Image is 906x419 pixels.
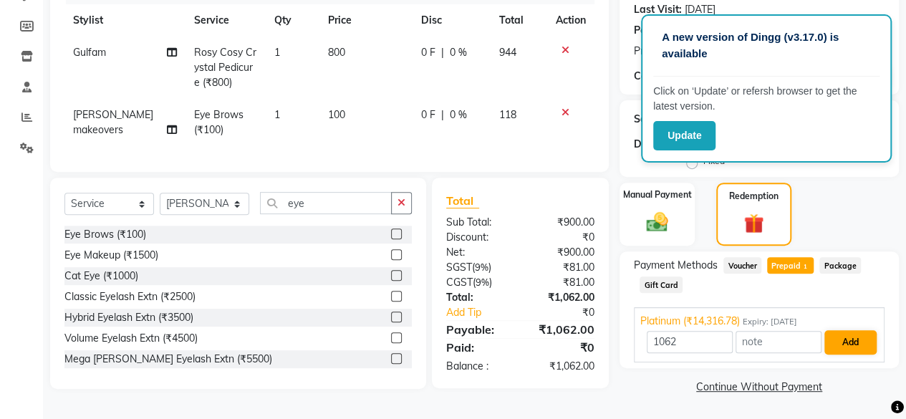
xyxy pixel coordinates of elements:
[435,339,521,356] div: Paid:
[634,137,678,152] div: Discount:
[729,190,779,203] label: Redemption
[634,44,669,59] span: Prepaid
[634,23,666,38] div: Points:
[274,46,280,59] span: 1
[319,4,413,37] th: Price
[743,316,797,328] span: Expiry: [DATE]
[446,193,479,208] span: Total
[328,46,345,59] span: 800
[520,359,605,374] div: ₹1,062.00
[475,261,488,273] span: 9%
[194,46,256,89] span: Rosy Cosy Crystal Pedicure (₹800)
[64,289,196,304] div: Classic Eyelash Extn (₹2500)
[647,331,733,353] input: Amount
[73,46,106,59] span: Gulfam
[640,210,675,235] img: _cash.svg
[685,2,715,17] div: [DATE]
[64,4,185,37] th: Stylist
[435,230,521,245] div: Discount:
[634,2,682,17] div: Last Visit:
[520,339,605,356] div: ₹0
[476,276,489,288] span: 9%
[520,245,605,260] div: ₹900.00
[64,269,138,284] div: Cat Eye (₹1000)
[520,230,605,245] div: ₹0
[736,331,821,353] input: note
[653,84,880,114] p: Click on ‘Update’ or refersh browser to get the latest version.
[413,4,490,37] th: Disc
[446,276,473,289] span: CGST
[498,108,516,121] span: 118
[498,46,516,59] span: 944
[441,107,444,122] span: |
[662,29,871,62] p: A new version of Dingg (v3.17.0) is available
[435,290,521,305] div: Total:
[435,260,521,275] div: ( )
[435,359,521,374] div: Balance :
[260,192,392,214] input: Search or Scan
[64,352,272,367] div: Mega [PERSON_NAME] Eyelash Extn (₹5500)
[435,245,521,260] div: Net:
[490,4,547,37] th: Total
[634,258,718,273] span: Payment Methods
[185,4,266,37] th: Service
[520,215,605,230] div: ₹900.00
[824,330,877,355] button: Add
[266,4,319,37] th: Qty
[534,305,605,320] div: ₹0
[435,215,521,230] div: Sub Total:
[623,188,692,201] label: Manual Payment
[520,260,605,275] div: ₹81.00
[640,276,683,293] span: Gift Card
[767,257,814,274] span: Prepaid
[723,257,761,274] span: Voucher
[634,69,718,84] div: Coupon Code
[634,112,699,127] div: Service Total:
[446,261,472,274] span: SGST
[819,257,861,274] span: Package
[622,380,896,395] a: Continue Without Payment
[435,321,521,338] div: Payable:
[64,248,158,263] div: Eye Makeup (₹1500)
[435,275,521,290] div: ( )
[421,45,435,60] span: 0 F
[653,121,715,150] button: Update
[421,107,435,122] span: 0 F
[435,305,534,320] a: Add Tip
[73,108,153,136] span: [PERSON_NAME] makeovers
[64,331,198,346] div: Volume Eyelash Extn (₹4500)
[441,45,444,60] span: |
[738,211,771,236] img: _gift.svg
[64,310,193,325] div: Hybrid Eyelash Extn (₹3500)
[801,263,809,271] span: 1
[640,314,740,329] span: Platinum (₹14,316.78)
[547,4,594,37] th: Action
[450,45,467,60] span: 0 %
[520,321,605,338] div: ₹1,062.00
[520,275,605,290] div: ₹81.00
[328,108,345,121] span: 100
[194,108,244,136] span: Eye Brows (₹100)
[520,290,605,305] div: ₹1,062.00
[450,107,467,122] span: 0 %
[274,108,280,121] span: 1
[64,227,146,242] div: Eye Brows (₹100)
